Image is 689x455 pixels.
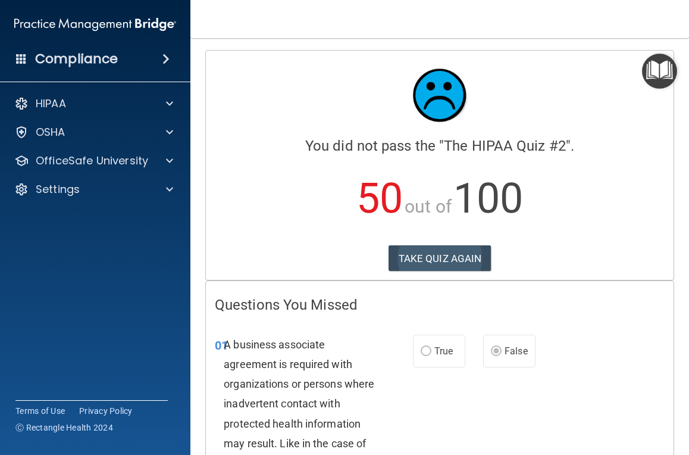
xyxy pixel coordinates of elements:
[36,182,80,197] p: Settings
[14,182,173,197] a: Settings
[215,138,665,154] h4: You did not pass the " ".
[36,125,65,139] p: OSHA
[453,174,523,223] span: 100
[421,347,431,356] input: True
[405,196,452,217] span: out of
[14,96,173,111] a: HIPAA
[356,174,403,223] span: 50
[14,13,176,36] img: PMB logo
[434,345,453,357] span: True
[505,345,528,357] span: False
[491,347,502,356] input: False
[215,338,228,353] span: 01
[642,54,677,89] button: Open Resource Center
[444,138,566,154] span: The HIPAA Quiz #2
[79,405,133,417] a: Privacy Policy
[36,154,148,168] p: OfficeSafe University
[404,60,475,131] img: sad_face.ecc698e2.jpg
[15,422,113,434] span: Ⓒ Rectangle Health 2024
[15,405,65,417] a: Terms of Use
[14,154,173,168] a: OfficeSafe University
[389,245,491,272] button: TAKE QUIZ AGAIN
[215,297,665,313] h4: Questions You Missed
[14,125,173,139] a: OSHA
[36,96,66,111] p: HIPAA
[35,51,118,67] h4: Compliance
